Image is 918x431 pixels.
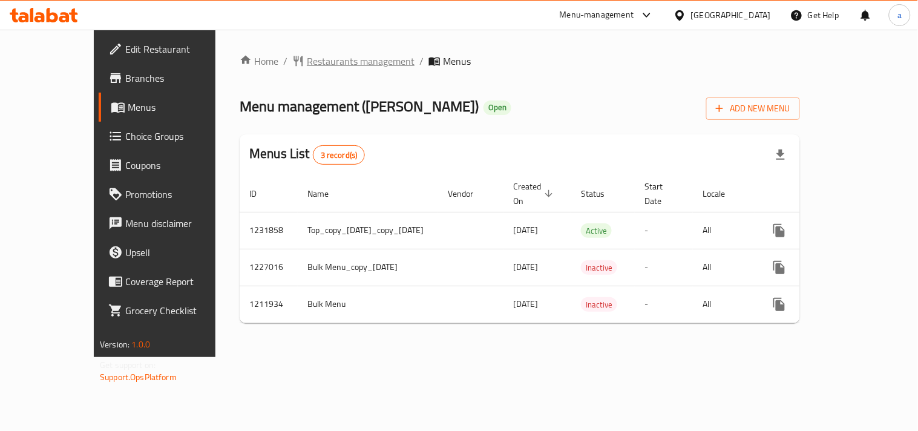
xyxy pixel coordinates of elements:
h2: Menus List [249,145,365,165]
span: Status [581,186,620,201]
li: / [283,54,287,68]
span: a [897,8,902,22]
span: Menus [443,54,471,68]
a: Coverage Report [99,267,247,296]
div: Active [581,223,612,238]
span: Locale [703,186,741,201]
span: Active [581,224,612,238]
span: Branches [125,71,237,85]
span: Coupons [125,158,237,173]
button: Change Status [794,253,823,282]
span: [DATE] [513,296,538,312]
span: Restaurants management [307,54,415,68]
td: All [693,286,755,323]
td: 1227016 [240,249,298,286]
td: Bulk Menu_copy_[DATE] [298,249,438,286]
td: 1231858 [240,212,298,249]
td: All [693,212,755,249]
table: enhanced table [240,176,891,323]
a: Choice Groups [99,122,247,151]
span: Coverage Report [125,274,237,289]
span: Promotions [125,187,237,202]
span: Inactive [581,261,617,275]
span: Start Date [644,179,678,208]
button: more [765,253,794,282]
span: Vendor [448,186,489,201]
span: Get support on: [100,357,156,373]
span: Menu management ( [PERSON_NAME] ) [240,93,479,120]
div: Open [484,100,511,115]
span: Choice Groups [125,129,237,143]
span: Grocery Checklist [125,303,237,318]
div: Menu-management [560,8,634,22]
a: Edit Restaurant [99,35,247,64]
a: Promotions [99,180,247,209]
button: Add New Menu [706,97,800,120]
span: Add New Menu [716,101,790,116]
li: / [419,54,424,68]
a: Support.OpsPlatform [100,369,177,385]
div: Export file [766,140,795,169]
span: ID [249,186,272,201]
span: Edit Restaurant [125,42,237,56]
button: Change Status [794,216,823,245]
a: Menu disclaimer [99,209,247,238]
span: Created On [513,179,557,208]
span: 3 record(s) [313,150,365,161]
span: Menu disclaimer [125,216,237,231]
td: 1211934 [240,286,298,323]
button: more [765,290,794,319]
span: Menus [128,100,237,114]
div: Inactive [581,297,617,312]
div: Inactive [581,260,617,275]
td: All [693,249,755,286]
a: Upsell [99,238,247,267]
span: Inactive [581,298,617,312]
button: Change Status [794,290,823,319]
span: Open [484,102,511,113]
span: [DATE] [513,222,538,238]
th: Actions [755,176,891,212]
span: Name [307,186,344,201]
td: Top_copy_[DATE]_copy_[DATE] [298,212,438,249]
td: - [635,286,693,323]
span: [DATE] [513,259,538,275]
a: Menus [99,93,247,122]
a: Branches [99,64,247,93]
div: [GEOGRAPHIC_DATA] [691,8,771,22]
span: 1.0.0 [131,337,150,352]
a: Restaurants management [292,54,415,68]
div: Total records count [313,145,366,165]
a: Grocery Checklist [99,296,247,325]
span: Upsell [125,245,237,260]
button: more [765,216,794,245]
a: Coupons [99,151,247,180]
nav: breadcrumb [240,54,800,68]
span: Version: [100,337,130,352]
a: Home [240,54,278,68]
td: - [635,212,693,249]
td: - [635,249,693,286]
td: Bulk Menu [298,286,438,323]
